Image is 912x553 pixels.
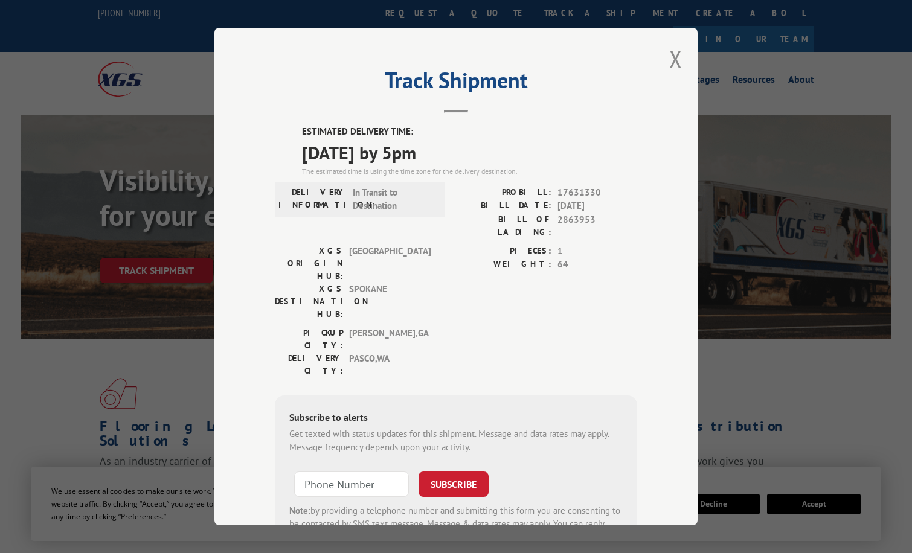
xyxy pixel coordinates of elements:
span: PASCO , WA [349,351,431,377]
label: PROBILL: [456,185,551,199]
label: BILL OF LADING: [456,213,551,238]
div: Get texted with status updates for this shipment. Message and data rates may apply. Message frequ... [289,427,623,454]
label: BILL DATE: [456,199,551,213]
label: PIECES: [456,244,551,258]
span: [DATE] [557,199,637,213]
label: WEIGHT: [456,258,551,272]
button: Close modal [669,43,682,75]
label: DELIVERY CITY: [275,351,343,377]
div: by providing a telephone number and submitting this form you are consenting to be contacted by SM... [289,503,623,545]
label: PICKUP CITY: [275,326,343,351]
span: 1 [557,244,637,258]
span: SPOKANE [349,282,431,320]
strong: Note: [289,504,310,516]
input: Phone Number [294,471,409,496]
label: ESTIMATED DELIVERY TIME: [302,125,637,139]
span: 17631330 [557,185,637,199]
span: In Transit to Destination [353,185,434,213]
span: [DATE] by 5pm [302,138,637,165]
span: 2863953 [557,213,637,238]
label: XGS ORIGIN HUB: [275,244,343,282]
span: 64 [557,258,637,272]
button: SUBSCRIBE [419,471,489,496]
label: DELIVERY INFORMATION: [278,185,347,213]
span: [PERSON_NAME] , GA [349,326,431,351]
h2: Track Shipment [275,72,637,95]
label: XGS DESTINATION HUB: [275,282,343,320]
span: [GEOGRAPHIC_DATA] [349,244,431,282]
div: The estimated time is using the time zone for the delivery destination. [302,165,637,176]
div: Subscribe to alerts [289,409,623,427]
